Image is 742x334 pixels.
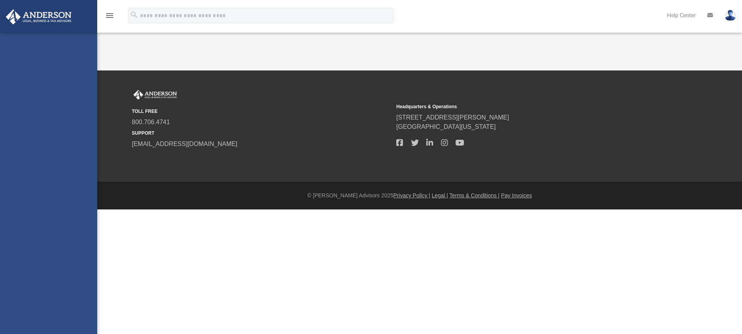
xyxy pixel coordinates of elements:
[501,192,532,199] a: Pay Invoices
[396,123,496,130] a: [GEOGRAPHIC_DATA][US_STATE]
[724,10,736,21] img: User Pic
[105,11,114,20] i: menu
[3,9,74,25] img: Anderson Advisors Platinum Portal
[450,192,500,199] a: Terms & Conditions |
[132,119,170,125] a: 800.706.4741
[132,130,391,137] small: SUPPORT
[132,90,178,100] img: Anderson Advisors Platinum Portal
[396,103,655,110] small: Headquarters & Operations
[396,114,509,121] a: [STREET_ADDRESS][PERSON_NAME]
[132,108,391,115] small: TOLL FREE
[432,192,448,199] a: Legal |
[105,15,114,20] a: menu
[394,192,430,199] a: Privacy Policy |
[97,192,742,200] div: © [PERSON_NAME] Advisors 2025
[132,141,237,147] a: [EMAIL_ADDRESS][DOMAIN_NAME]
[130,11,138,19] i: search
